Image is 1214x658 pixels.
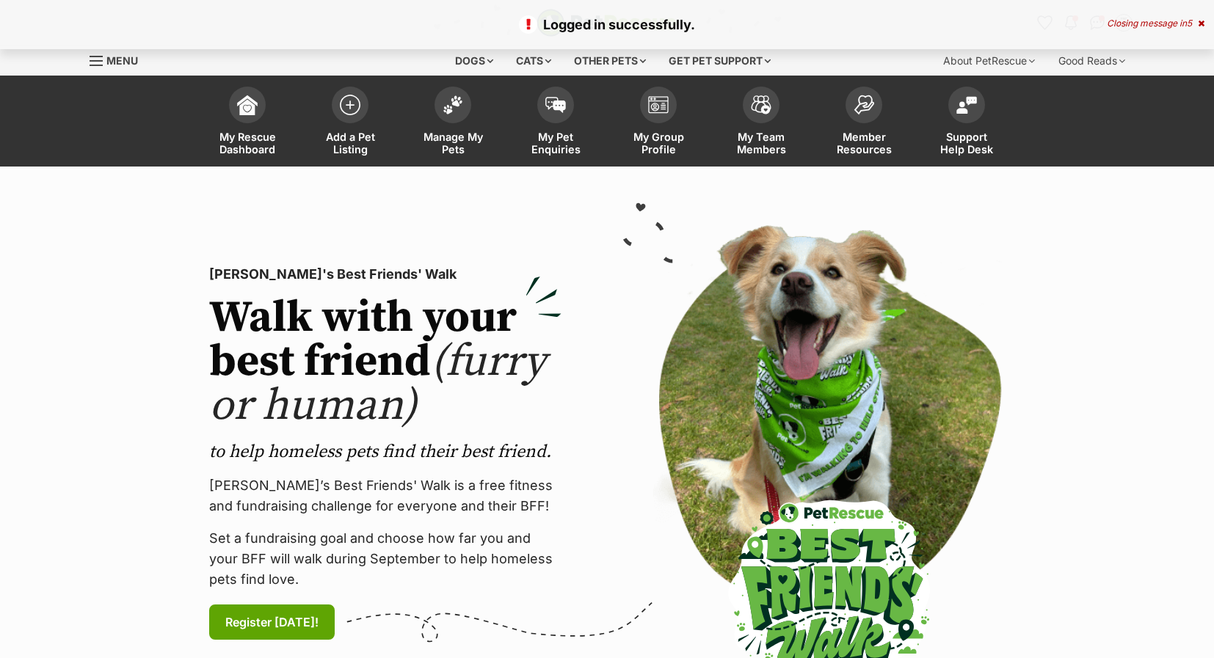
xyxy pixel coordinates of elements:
[648,96,669,114] img: group-profile-icon-3fa3cf56718a62981997c0bc7e787c4b2cf8bcc04b72c1350f741eb67cf2f40e.svg
[751,95,771,114] img: team-members-icon-5396bd8760b3fe7c0b43da4ab00e1e3bb1a5d9ba89233759b79545d2d3fc5d0d.svg
[504,79,607,167] a: My Pet Enquiries
[506,46,561,76] div: Cats
[317,131,383,156] span: Add a Pet Listing
[401,79,504,167] a: Manage My Pets
[209,296,561,428] h2: Walk with your best friend
[564,46,656,76] div: Other pets
[209,440,561,464] p: to help homeless pets find their best friend.
[209,264,561,285] p: [PERSON_NAME]'s Best Friends' Walk
[225,613,319,631] span: Register [DATE]!
[1048,46,1135,76] div: Good Reads
[831,131,897,156] span: Member Resources
[299,79,401,167] a: Add a Pet Listing
[237,95,258,115] img: dashboard-icon-eb2f2d2d3e046f16d808141f083e7271f6b2e854fb5c12c21221c1fb7104beca.svg
[445,46,504,76] div: Dogs
[854,95,874,114] img: member-resources-icon-8e73f808a243e03378d46382f2149f9095a855e16c252ad45f914b54edf8863c.svg
[545,97,566,113] img: pet-enquiries-icon-7e3ad2cf08bfb03b45e93fb7055b45f3efa6380592205ae92323e6603595dc1f.svg
[209,335,546,434] span: (furry or human)
[956,96,977,114] img: help-desk-icon-fdf02630f3aa405de69fd3d07c3f3aa587a6932b1a1747fa1d2bba05be0121f9.svg
[196,79,299,167] a: My Rescue Dashboard
[607,79,710,167] a: My Group Profile
[106,54,138,67] span: Menu
[523,131,589,156] span: My Pet Enquiries
[710,79,813,167] a: My Team Members
[443,95,463,114] img: manage-my-pets-icon-02211641906a0b7f246fdf0571729dbe1e7629f14944591b6c1af311fb30b64b.svg
[214,131,280,156] span: My Rescue Dashboard
[728,131,794,156] span: My Team Members
[813,79,915,167] a: Member Resources
[209,475,561,516] p: [PERSON_NAME]’s Best Friends' Walk is a free fitness and fundraising challenge for everyone and t...
[915,79,1018,167] a: Support Help Desk
[933,46,1045,76] div: About PetRescue
[658,46,781,76] div: Get pet support
[340,95,360,115] img: add-pet-listing-icon-0afa8454b4691262ce3f59096e99ab1cd57d4a30225e0717b998d2c9b9846f56.svg
[209,528,561,590] p: Set a fundraising goal and choose how far you and your BFF will walk during September to help hom...
[420,131,486,156] span: Manage My Pets
[90,46,148,73] a: Menu
[934,131,1000,156] span: Support Help Desk
[625,131,691,156] span: My Group Profile
[209,604,335,640] a: Register [DATE]!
